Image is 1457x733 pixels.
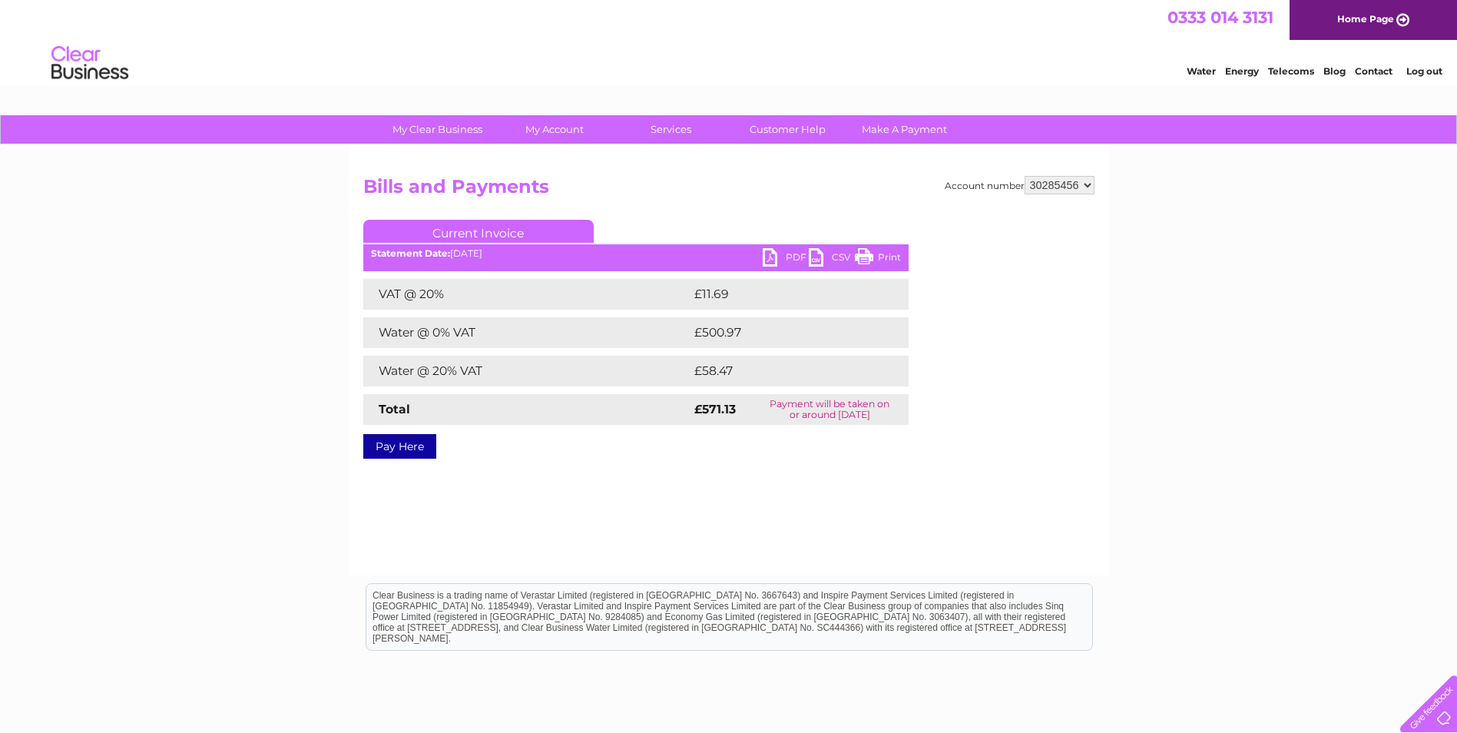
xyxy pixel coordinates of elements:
[690,356,877,386] td: £58.47
[1225,65,1259,77] a: Energy
[363,220,594,243] a: Current Invoice
[1355,65,1392,77] a: Contact
[751,394,909,425] td: Payment will be taken on or around [DATE]
[1406,65,1442,77] a: Log out
[1268,65,1314,77] a: Telecoms
[371,247,450,259] b: Statement Date:
[1167,8,1273,27] a: 0333 014 3131
[363,176,1094,205] h2: Bills and Payments
[1187,65,1216,77] a: Water
[51,40,129,87] img: logo.png
[945,176,1094,194] div: Account number
[379,402,410,416] strong: Total
[363,434,436,459] a: Pay Here
[366,8,1092,75] div: Clear Business is a trading name of Verastar Limited (registered in [GEOGRAPHIC_DATA] No. 3667643...
[763,248,809,270] a: PDF
[809,248,855,270] a: CSV
[694,402,736,416] strong: £571.13
[491,115,618,144] a: My Account
[363,356,690,386] td: Water @ 20% VAT
[690,279,875,310] td: £11.69
[363,317,690,348] td: Water @ 0% VAT
[690,317,882,348] td: £500.97
[724,115,851,144] a: Customer Help
[1323,65,1346,77] a: Blog
[841,115,968,144] a: Make A Payment
[374,115,501,144] a: My Clear Business
[855,248,901,270] a: Print
[608,115,734,144] a: Services
[363,279,690,310] td: VAT @ 20%
[363,248,909,259] div: [DATE]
